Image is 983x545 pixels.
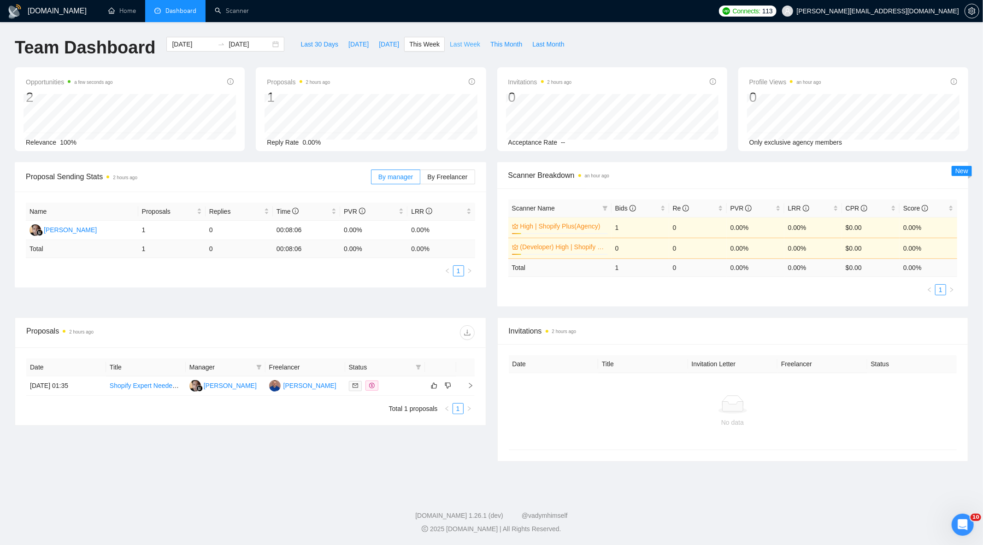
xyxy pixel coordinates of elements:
[273,221,340,240] td: 00:08:06
[612,238,669,258] td: 0
[445,268,450,274] span: left
[138,203,206,221] th: Proposals
[267,76,330,88] span: Proposals
[7,4,22,19] img: logo
[26,88,113,106] div: 2
[348,39,369,49] span: [DATE]
[552,329,577,334] time: 2 hours ago
[138,221,206,240] td: 1
[749,139,842,146] span: Only exclusive agency members
[512,223,518,229] span: crown
[442,265,453,276] li: Previous Page
[416,364,421,370] span: filter
[924,284,935,295] li: Previous Page
[522,512,568,519] a: @vadymhimself
[520,221,606,231] a: High | Shopify Plus(Agency)
[803,205,809,211] span: info-circle
[924,284,935,295] button: left
[485,37,527,52] button: This Month
[218,41,225,48] span: to
[26,139,56,146] span: Relevance
[165,7,196,15] span: Dashboard
[409,39,440,49] span: This Week
[927,287,932,293] span: left
[450,39,480,49] span: Last Week
[460,329,474,336] span: download
[353,383,358,388] span: mail
[404,37,445,52] button: This Week
[846,205,867,212] span: CPR
[946,284,957,295] button: right
[600,201,610,215] span: filter
[277,208,299,215] span: Time
[965,7,979,15] span: setting
[861,205,867,211] span: info-circle
[426,208,432,214] span: info-circle
[727,217,784,238] td: 0.00%
[189,381,257,389] a: MA[PERSON_NAME]
[467,268,472,274] span: right
[344,208,365,215] span: PVR
[727,238,784,258] td: 0.00%
[922,205,928,211] span: info-circle
[508,170,958,181] span: Scanner Breakdown
[453,404,463,414] a: 1
[26,203,138,221] th: Name
[951,78,957,85] span: info-circle
[414,360,423,374] span: filter
[612,258,669,276] td: 1
[422,526,428,532] span: copyright
[44,225,97,235] div: [PERSON_NAME]
[186,358,265,376] th: Manager
[464,265,475,276] li: Next Page
[842,258,900,276] td: $ 0.00
[784,8,791,14] span: user
[292,208,299,214] span: info-circle
[508,139,558,146] span: Acceptance Rate
[379,39,399,49] span: [DATE]
[900,238,957,258] td: 0.00%
[407,240,475,258] td: 0.00 %
[955,167,968,175] span: New
[512,205,555,212] span: Scanner Name
[369,383,375,388] span: dollar
[460,325,475,340] button: download
[389,403,438,414] li: Total 1 proposals
[269,381,336,389] a: AU[PERSON_NAME]
[460,382,474,389] span: right
[727,258,784,276] td: 0.00 %
[74,80,112,85] time: a few seconds ago
[283,381,336,391] div: [PERSON_NAME]
[585,173,609,178] time: an hour ago
[204,381,257,391] div: [PERSON_NAME]
[509,325,957,337] span: Invitations
[466,406,472,411] span: right
[784,258,842,276] td: 0.00 %
[442,265,453,276] button: left
[172,39,214,49] input: Start date
[469,78,475,85] span: info-circle
[36,229,43,236] img: gigradar-bm.png
[442,380,453,391] button: dislike
[903,205,928,212] span: Score
[464,403,475,414] button: right
[683,205,689,211] span: info-circle
[26,358,106,376] th: Date
[762,6,772,16] span: 113
[427,173,467,181] span: By Freelancer
[512,244,518,250] span: crown
[15,37,155,59] h1: Team Dashboard
[340,221,407,240] td: 0.00%
[106,358,186,376] th: Title
[749,76,821,88] span: Profile Views
[265,358,345,376] th: Freelancer
[527,37,569,52] button: Last Month
[842,217,900,238] td: $0.00
[965,4,979,18] button: setting
[509,355,599,373] th: Date
[688,355,778,373] th: Invitation Letter
[445,382,451,389] span: dislike
[227,78,234,85] span: info-circle
[303,139,321,146] span: 0.00%
[723,7,730,15] img: upwork-logo.png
